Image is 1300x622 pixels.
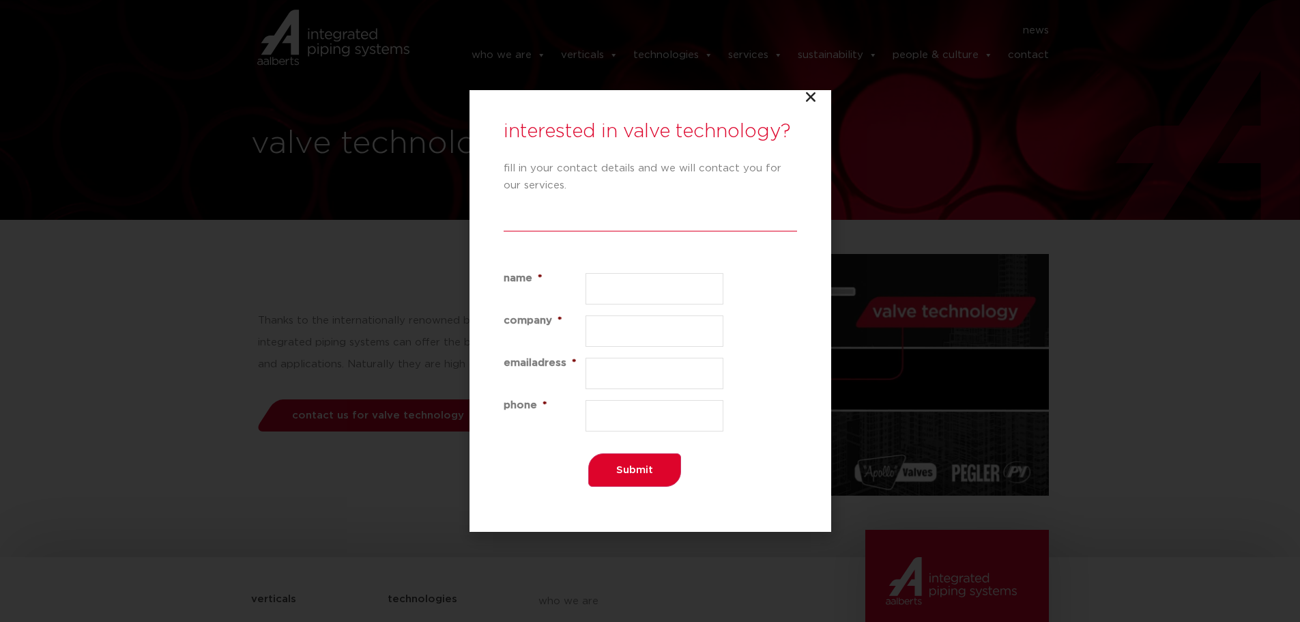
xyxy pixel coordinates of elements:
label: phone [504,400,586,410]
label: company [504,315,586,326]
a: Close [804,90,818,104]
h3: interested in valve technology? [504,117,797,146]
input: Submit [588,453,681,487]
p: fill in your contact details and we will contact you for our services. [504,160,797,194]
label: name [504,273,586,283]
label: emailadress [504,358,586,368]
